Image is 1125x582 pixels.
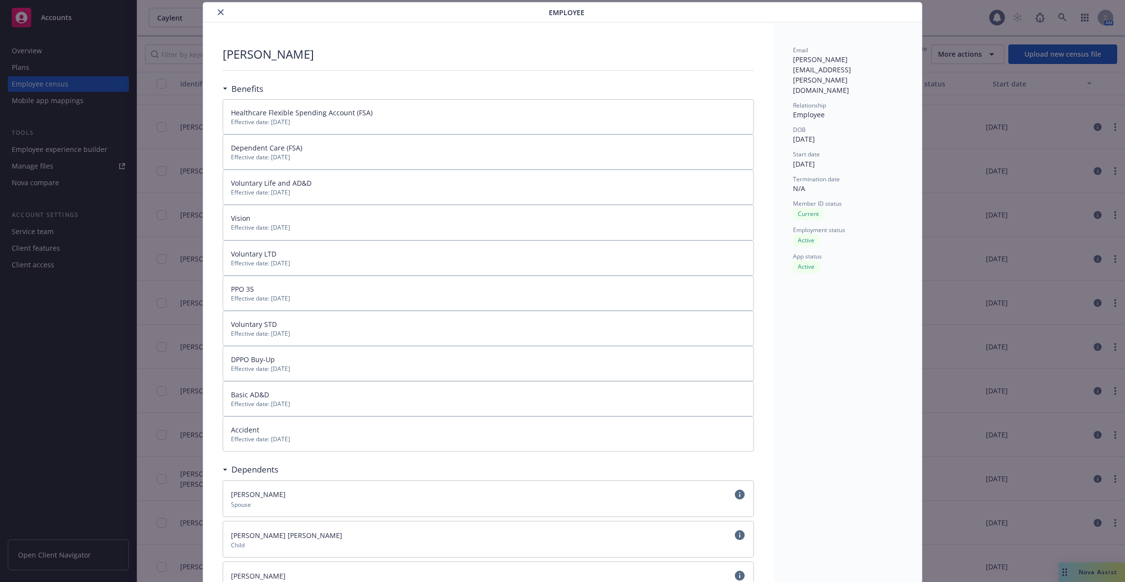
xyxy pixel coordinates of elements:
[793,54,902,95] div: [PERSON_NAME][EMAIL_ADDRESS][PERSON_NAME][DOMAIN_NAME]
[231,294,746,302] span: Effective date: [DATE]
[793,252,822,260] span: App status
[231,425,259,434] span: Accident
[793,175,840,183] span: Termination date
[231,435,746,443] span: Effective date: [DATE]
[223,46,314,63] p: [PERSON_NAME]
[231,320,277,329] span: Voluntary STD
[231,365,746,373] span: Effective date: [DATE]
[231,541,746,549] span: Child
[231,249,276,259] span: Voluntary LTD
[231,178,312,188] span: Voluntary Life and AD&D
[793,226,845,234] span: Employment status
[734,489,746,500] a: circleInformation
[231,390,269,399] span: Basic AD&D
[231,118,746,126] span: Effective date: [DATE]
[793,46,808,54] span: Email
[231,223,746,232] span: Effective date: [DATE]
[231,490,286,499] span: [PERSON_NAME]
[734,570,746,582] a: circleInformation
[231,108,373,117] span: Healthcare Flexible Spending Account (FSA)
[231,531,342,540] span: [PERSON_NAME] [PERSON_NAME]
[223,463,278,476] div: Dependents
[231,284,254,294] span: PPO 35
[231,188,746,196] span: Effective date: [DATE]
[793,109,902,120] div: Employee
[793,260,819,273] div: Active
[231,463,278,476] h3: Dependents
[231,214,250,223] span: Vision
[793,134,902,144] div: [DATE]
[793,159,902,169] div: [DATE]
[793,183,902,194] div: N/A
[793,199,842,208] span: Member ID status
[231,571,286,581] span: [PERSON_NAME]
[231,500,746,509] span: Spouse
[793,150,820,158] span: Start date
[231,400,746,408] span: Effective date: [DATE]
[231,143,302,152] span: Dependent Care (FSA)
[223,83,263,95] div: Benefits
[793,126,806,134] span: DOB
[231,355,275,364] span: DPPO Buy-Up
[793,234,819,246] div: Active
[793,101,826,109] span: Relationship
[231,329,746,338] span: Effective date: [DATE]
[215,6,227,18] button: close
[549,7,584,18] span: Employee
[231,83,263,95] h3: Benefits
[793,208,824,220] div: Current
[231,259,746,267] span: Effective date: [DATE]
[734,529,746,541] a: circleInformation
[231,153,746,161] span: Effective date: [DATE]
